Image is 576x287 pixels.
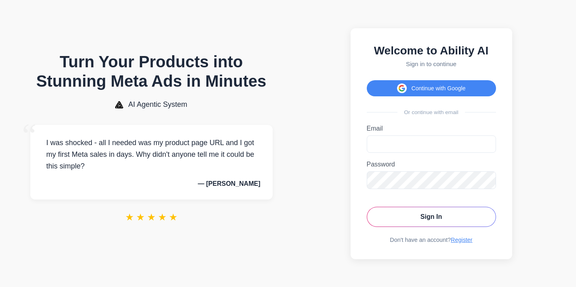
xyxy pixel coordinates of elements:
span: ★ [136,212,145,223]
span: “ [22,117,37,154]
span: ★ [158,212,167,223]
label: Password [367,161,496,168]
h1: Turn Your Products into Stunning Meta Ads in Minutes [30,52,273,91]
p: I was shocked - all I needed was my product page URL and I got my first Meta sales in days. Why d... [42,137,261,172]
span: ★ [169,212,178,223]
span: ★ [125,212,134,223]
img: AI Agentic System Logo [115,101,123,108]
h2: Welcome to Ability AI [367,44,496,57]
p: — [PERSON_NAME] [42,180,261,187]
div: Don't have an account? [367,237,496,243]
a: Register [451,237,473,243]
div: Or continue with email [367,109,496,115]
span: AI Agentic System [128,100,187,109]
button: Continue with Google [367,80,496,96]
button: Sign In [367,207,496,227]
span: ★ [147,212,156,223]
label: Email [367,125,496,132]
p: Sign in to continue [367,60,496,67]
